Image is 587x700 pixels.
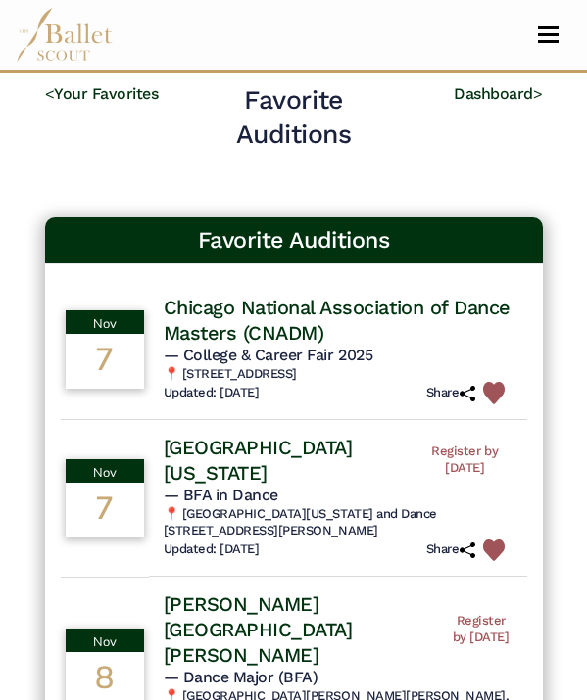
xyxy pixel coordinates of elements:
a: Dashboard> [454,84,542,103]
h4: [PERSON_NAME][GEOGRAPHIC_DATA][PERSON_NAME] [164,591,450,668]
h6: Share [426,541,475,558]
h3: Favorite Auditions [61,225,527,255]
h6: 📍 [STREET_ADDRESS] [164,366,513,383]
span: — College & Career Fair 2025 [164,346,373,364]
a: <Your Favorites [45,84,159,103]
code: < [45,83,55,103]
span: — Dance Major (BFA) [164,668,318,686]
h4: Chicago National Association of Dance Masters (CNADM) [164,295,513,346]
h2: Favorite Auditions [193,83,393,151]
h6: Updated: [DATE] [164,385,260,401]
div: Nov [66,310,144,334]
div: 7 [66,483,144,537]
span: Register by [DATE] [417,443,513,477]
h6: Share [426,385,475,401]
h6: Updated: [DATE] [164,541,260,558]
span: Register by [DATE] [450,613,513,646]
div: Nov [66,629,144,652]
div: Nov [66,459,144,483]
code: > [533,83,543,103]
div: 7 [66,334,144,389]
h6: 📍 [GEOGRAPHIC_DATA][US_STATE] and Dance [STREET_ADDRESS][PERSON_NAME] [164,506,513,539]
button: Toggle navigation [525,25,571,44]
h4: [GEOGRAPHIC_DATA][US_STATE] [164,435,417,486]
span: — BFA in Dance [164,486,278,504]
